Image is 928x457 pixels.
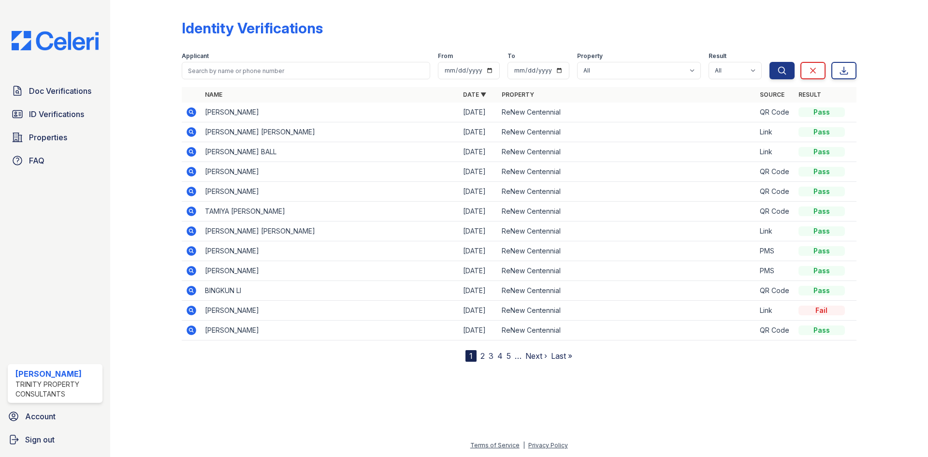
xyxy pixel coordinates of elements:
a: Result [798,91,821,98]
td: [DATE] [459,321,498,340]
td: Link [756,142,795,162]
td: QR Code [756,182,795,202]
td: QR Code [756,103,795,122]
td: [DATE] [459,281,498,301]
div: [PERSON_NAME] [15,368,99,380]
input: Search by name or phone number [182,62,430,79]
td: ReNew Centennial [498,122,756,142]
a: Properties [8,128,102,147]
a: Date ▼ [463,91,486,98]
div: Pass [798,266,845,276]
span: … [515,350,522,362]
td: QR Code [756,281,795,301]
div: Trinity Property Consultants [15,380,99,399]
a: Source [760,91,784,98]
td: ReNew Centennial [498,202,756,221]
span: Sign out [25,434,55,445]
a: 5 [507,351,511,361]
td: PMS [756,261,795,281]
td: ReNew Centennial [498,142,756,162]
a: Terms of Service [470,442,520,449]
td: [PERSON_NAME] [PERSON_NAME] [201,221,459,241]
td: [PERSON_NAME] [201,241,459,261]
td: Link [756,221,795,241]
td: ReNew Centennial [498,221,756,241]
a: 4 [497,351,503,361]
label: Result [709,52,726,60]
td: [DATE] [459,162,498,182]
img: CE_Logo_Blue-a8612792a0a2168367f1c8372b55b34899dd931a85d93a1a3d3e32e68fde9ad4.png [4,31,106,50]
a: 2 [480,351,485,361]
div: Pass [798,206,845,216]
td: ReNew Centennial [498,261,756,281]
td: ReNew Centennial [498,321,756,340]
label: To [507,52,515,60]
td: ReNew Centennial [498,281,756,301]
div: Fail [798,306,845,315]
td: [PERSON_NAME] [201,261,459,281]
td: [DATE] [459,241,498,261]
div: Pass [798,127,845,137]
div: Pass [798,325,845,335]
td: [DATE] [459,301,498,321]
a: Property [502,91,534,98]
td: Link [756,122,795,142]
a: Name [205,91,222,98]
td: QR Code [756,202,795,221]
div: Pass [798,187,845,196]
span: ID Verifications [29,108,84,120]
td: [PERSON_NAME] [201,321,459,340]
div: Pass [798,147,845,157]
label: From [438,52,453,60]
td: [DATE] [459,221,498,241]
td: QR Code [756,321,795,340]
td: [DATE] [459,122,498,142]
a: Privacy Policy [528,442,568,449]
td: [DATE] [459,202,498,221]
span: Account [25,411,56,422]
span: FAQ [29,155,44,166]
a: Doc Verifications [8,81,102,101]
a: ID Verifications [8,104,102,124]
td: ReNew Centennial [498,182,756,202]
span: Properties [29,132,67,143]
a: Sign out [4,430,106,449]
td: [PERSON_NAME] [201,182,459,202]
td: Link [756,301,795,321]
div: Pass [798,107,845,117]
label: Property [577,52,603,60]
td: ReNew Centennial [498,301,756,321]
label: Applicant [182,52,209,60]
td: TAMIYA [PERSON_NAME] [201,202,459,221]
a: 3 [489,351,493,361]
td: [DATE] [459,103,498,122]
div: Identity Verifications [182,19,323,37]
td: ReNew Centennial [498,241,756,261]
a: Last » [551,351,572,361]
div: | [523,442,525,449]
td: BINGKUN LI [201,281,459,301]
div: Pass [798,246,845,256]
td: [PERSON_NAME] [PERSON_NAME] [201,122,459,142]
td: QR Code [756,162,795,182]
td: [DATE] [459,182,498,202]
div: Pass [798,286,845,295]
td: [PERSON_NAME] [201,162,459,182]
td: PMS [756,241,795,261]
span: Doc Verifications [29,85,91,97]
td: ReNew Centennial [498,162,756,182]
td: [PERSON_NAME] [201,301,459,321]
a: Next › [525,351,547,361]
div: Pass [798,167,845,177]
div: 1 [465,350,477,362]
a: Account [4,407,106,426]
div: Pass [798,226,845,236]
td: [PERSON_NAME] [201,103,459,122]
td: [PERSON_NAME] BALL [201,142,459,162]
td: [DATE] [459,261,498,281]
td: ReNew Centennial [498,103,756,122]
td: [DATE] [459,142,498,162]
a: FAQ [8,151,102,170]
